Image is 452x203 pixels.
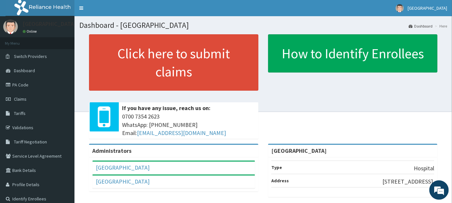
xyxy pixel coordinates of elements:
[14,110,26,116] span: Tariffs
[137,129,226,137] a: [EMAIL_ADDRESS][DOMAIN_NAME]
[3,19,18,34] img: User Image
[414,164,434,173] p: Hospital
[122,104,210,112] b: If you have any issue, reach us on:
[14,68,35,73] span: Dashboard
[268,34,437,73] a: How to Identify Enrollees
[382,177,434,186] p: [STREET_ADDRESS].
[14,53,47,59] span: Switch Providers
[433,23,447,29] li: Here
[14,139,47,145] span: Tariff Negotiation
[89,34,258,91] a: Click here to submit claims
[79,21,447,29] h1: Dashboard - [GEOGRAPHIC_DATA]
[96,178,150,185] a: [GEOGRAPHIC_DATA]
[396,4,404,12] img: User Image
[271,147,327,154] strong: [GEOGRAPHIC_DATA]
[122,112,255,137] span: 0700 7354 2623 WhatsApp: [PHONE_NUMBER] Email:
[14,96,27,102] span: Claims
[408,5,447,11] span: [GEOGRAPHIC_DATA]
[271,164,282,170] b: Type
[409,23,433,29] a: Dashboard
[23,29,38,34] a: Online
[23,21,76,27] p: [GEOGRAPHIC_DATA]
[96,164,150,171] a: [GEOGRAPHIC_DATA]
[92,147,131,154] b: Administrators
[271,178,289,184] b: Address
